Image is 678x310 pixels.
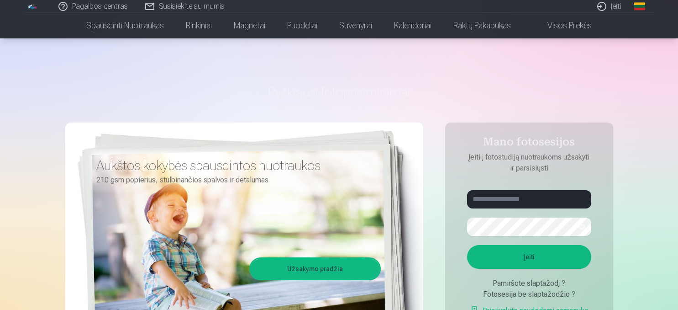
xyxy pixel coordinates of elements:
div: Pamiršote slaptažodį ? [467,278,591,289]
a: Raktų pakabukas [442,13,522,38]
button: Įeiti [467,245,591,269]
img: /fa2 [28,4,38,9]
p: 210 gsm popierius, stulbinančios spalvos ir detalumas [96,174,374,187]
a: Visos prekės [522,13,603,38]
a: Kalendoriai [383,13,442,38]
a: Suvenyrai [328,13,383,38]
a: Rinkiniai [175,13,223,38]
a: Spausdinti nuotraukas [75,13,175,38]
a: Magnetai [223,13,276,38]
a: Užsakymo pradžia [251,259,379,279]
a: Puodeliai [276,13,328,38]
div: Fotosesija be slaptažodžio ? [467,289,591,300]
h1: Ryškiausi fotoprisiminimai [65,84,613,101]
h4: Mano fotosesijos [458,135,600,152]
h3: Aukštos kokybės spausdintos nuotraukos [96,157,374,174]
p: Įeiti į fotostudiją nuotraukoms užsakyti ir parsisiųsti [458,152,600,174]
